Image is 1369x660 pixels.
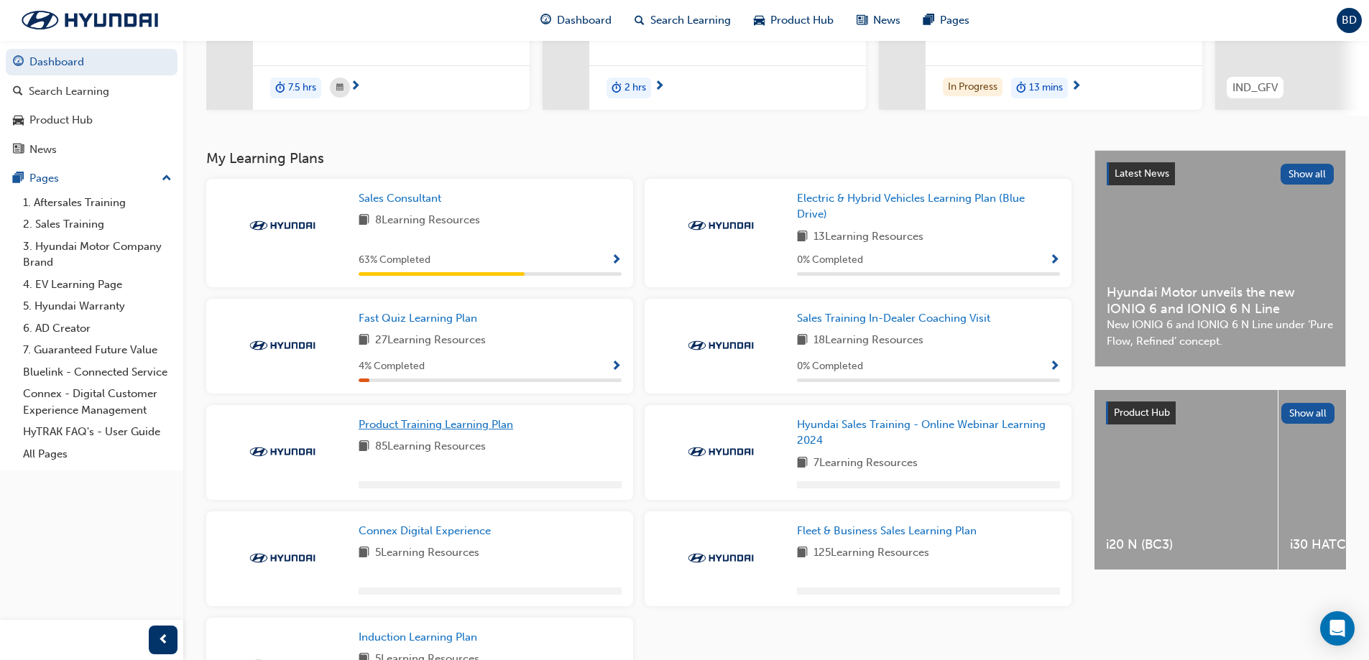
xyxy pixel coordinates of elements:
[797,544,808,562] span: book-icon
[359,631,477,643] span: Induction Learning Plan
[1106,536,1266,553] span: i20 N (BC3)
[375,544,479,562] span: 5 Learning Resources
[912,6,981,35] a: pages-iconPages
[681,218,760,233] img: Trak
[797,418,1046,447] span: Hyundai Sales Training - Online Webinar Learning 2024
[17,236,178,274] a: 3. Hyundai Motor Company Brand
[359,438,369,456] span: book-icon
[797,417,1060,449] a: Hyundai Sales Training - Online Webinar Learning 2024
[650,12,731,29] span: Search Learning
[1106,401,1335,424] a: Product HubShow all
[1115,167,1169,180] span: Latest News
[845,6,912,35] a: news-iconNews
[1114,406,1170,419] span: Product Hub
[17,339,178,361] a: 7. Guaranteed Future Value
[770,12,834,29] span: Product Hub
[243,445,322,459] img: Trak
[17,317,178,340] a: 6. AD Creator
[797,332,808,350] span: book-icon
[359,190,447,207] a: Sales Consultant
[681,445,760,459] img: Trak
[13,144,24,157] span: news-icon
[923,11,934,29] span: pages-icon
[797,455,808,473] span: book-icon
[17,361,178,384] a: Bluelink - Connected Service
[350,80,361,93] span: next-icon
[243,338,322,353] img: Trak
[1071,80,1082,93] span: next-icon
[17,421,178,443] a: HyTRAK FAQ's - User Guide
[797,358,863,375] span: 0 % Completed
[1049,254,1060,267] span: Show Progress
[13,114,24,127] span: car-icon
[29,112,93,129] div: Product Hub
[797,310,996,327] a: Sales Training In-Dealer Coaching Visit
[1107,162,1334,185] a: Latest NewsShow all
[13,172,24,185] span: pages-icon
[336,79,344,97] span: calendar-icon
[359,523,497,539] a: Connex Digital Experience
[857,11,867,29] span: news-icon
[13,56,24,69] span: guage-icon
[359,417,519,433] a: Product Training Learning Plan
[359,524,491,537] span: Connex Digital Experience
[1232,80,1278,96] span: IND_GFV
[1342,12,1357,29] span: BD
[797,252,863,269] span: 0 % Completed
[17,383,178,421] a: Connex - Digital Customer Experience Management
[624,80,646,96] span: 2 hrs
[1107,284,1334,317] span: Hyundai Motor unveils the new IONIQ 6 and IONIQ 6 N Line
[1337,8,1362,33] button: BD
[529,6,623,35] a: guage-iconDashboard
[1320,611,1355,646] div: Open Intercom Messenger
[29,141,57,158] div: News
[612,79,622,98] span: duration-icon
[359,312,477,325] span: Fast Quiz Learning Plan
[681,338,760,353] img: Trak
[359,418,513,431] span: Product Training Learning Plan
[17,192,178,214] a: 1. Aftersales Training
[611,361,622,373] span: Show Progress
[797,524,977,537] span: Fleet & Business Sales Learning Plan
[813,455,918,473] span: 7 Learning Resources
[681,551,760,565] img: Trak
[6,78,178,105] a: Search Learning
[611,358,622,376] button: Show Progress
[359,358,425,375] span: 4 % Completed
[943,78,1002,97] div: In Progress
[1107,317,1334,349] span: New IONIQ 6 and IONIQ 6 N Line under ‘Pure Flow, Refined’ concept.
[288,80,316,96] span: 7.5 hrs
[797,190,1060,223] a: Electric & Hybrid Vehicles Learning Plan (Blue Drive)
[1094,150,1346,367] a: Latest NewsShow allHyundai Motor unveils the new IONIQ 6 and IONIQ 6 N LineNew IONIQ 6 and IONIQ ...
[158,631,169,649] span: prev-icon
[611,251,622,269] button: Show Progress
[797,228,808,246] span: book-icon
[17,213,178,236] a: 2. Sales Training
[813,228,923,246] span: 13 Learning Resources
[742,6,845,35] a: car-iconProduct Hub
[1016,79,1026,98] span: duration-icon
[813,544,929,562] span: 125 Learning Resources
[1049,361,1060,373] span: Show Progress
[162,169,172,188] span: up-icon
[359,212,369,230] span: book-icon
[557,12,612,29] span: Dashboard
[243,218,322,233] img: Trak
[654,80,665,93] span: next-icon
[1281,164,1335,185] button: Show all
[1049,251,1060,269] button: Show Progress
[6,165,178,192] button: Pages
[17,295,178,317] a: 5. Hyundai Warranty
[635,11,645,29] span: search-icon
[540,11,551,29] span: guage-icon
[6,46,178,165] button: DashboardSearch LearningProduct HubNews
[17,443,178,465] a: All Pages
[7,5,172,35] img: Trak
[6,136,178,163] a: News
[1281,403,1335,424] button: Show all
[359,629,483,646] a: Induction Learning Plan
[623,6,742,35] a: search-iconSearch Learning
[873,12,900,29] span: News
